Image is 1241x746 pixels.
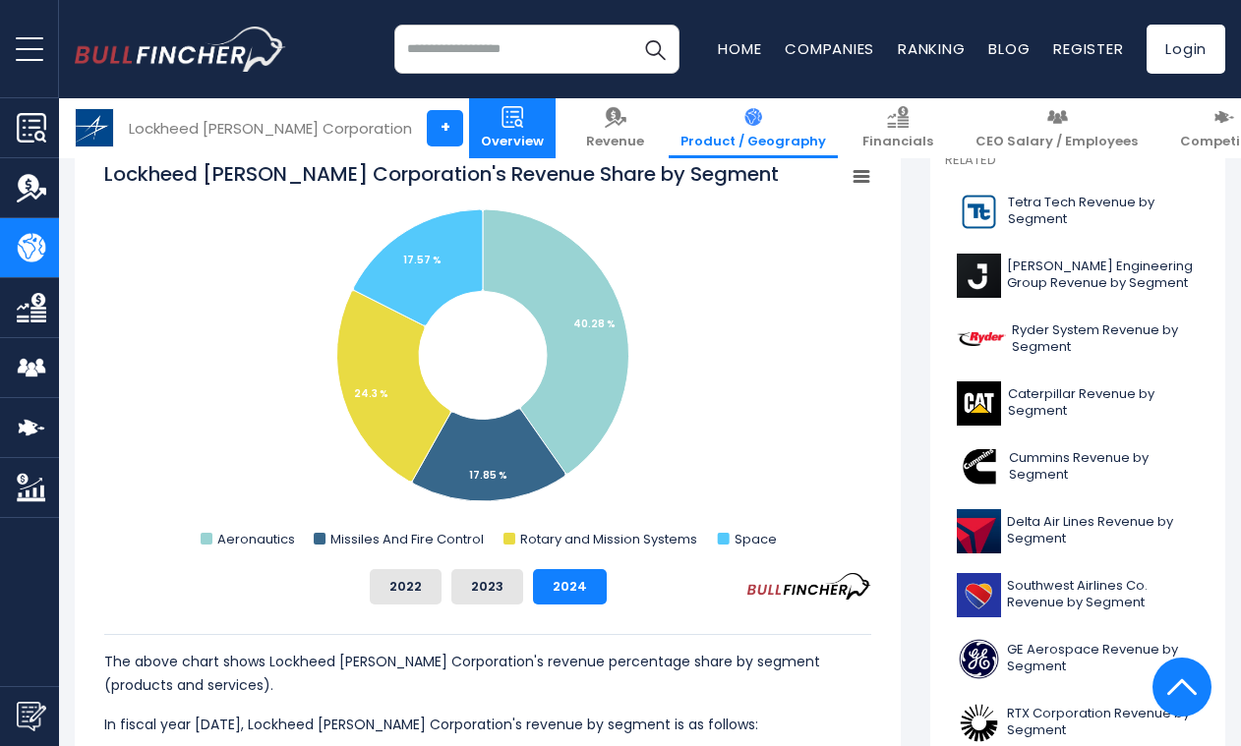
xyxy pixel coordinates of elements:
[104,713,871,736] p: In fiscal year [DATE], Lockheed [PERSON_NAME] Corporation's revenue by segment is as follows:
[957,190,1002,234] img: TTEK logo
[945,376,1211,430] a: Caterpillar Revenue by Segment
[1007,578,1199,611] span: Southwest Airlines Co. Revenue by Segment
[1053,38,1123,59] a: Register
[957,509,1001,553] img: DAL logo
[574,98,656,158] a: Revenue
[330,530,484,548] text: Missiles And Fire Control
[964,98,1150,158] a: CEO Salary / Employees
[1147,25,1225,74] a: Login
[75,27,286,72] img: bullfincher logo
[1008,195,1199,228] span: Tetra Tech Revenue by Segment
[104,650,871,697] p: The above chart shows Lockheed [PERSON_NAME] Corporation's revenue percentage share by segment (p...
[718,38,761,59] a: Home
[1009,450,1199,484] span: Cummins Revenue by Segment
[1007,258,1199,292] span: [PERSON_NAME] Engineering Group Revenue by Segment
[945,152,1211,169] p: Related
[1012,322,1199,356] span: Ryder System Revenue by Segment
[957,254,1001,298] img: J logo
[354,386,388,401] tspan: 24.3 %
[957,317,1006,362] img: R logo
[680,134,826,150] span: Product / Geography
[217,530,295,548] text: Aeronautics
[945,313,1211,367] a: Ryder System Revenue by Segment
[862,134,933,150] span: Financials
[957,701,1001,745] img: RTX logo
[104,160,779,188] tspan: Lockheed [PERSON_NAME] Corporation's Revenue Share by Segment
[403,253,442,267] tspan: 17.57 %
[1007,514,1199,547] span: Delta Air Lines Revenue by Segment
[573,316,616,331] tspan: 40.28 %
[1008,386,1199,420] span: Caterpillar Revenue by Segment
[129,117,412,140] div: Lockheed [PERSON_NAME] Corporation
[957,637,1001,681] img: GE logo
[370,569,442,604] button: 2022
[586,134,644,150] span: Revenue
[469,98,556,158] a: Overview
[469,468,507,483] tspan: 17.85 %
[520,530,697,548] text: Rotary and Mission Systems
[945,568,1211,622] a: Southwest Airlines Co. Revenue by Segment
[76,109,113,146] img: LMT logo
[630,25,680,74] button: Search
[451,569,523,604] button: 2023
[533,569,607,604] button: 2024
[957,445,1003,489] img: CMI logo
[481,134,544,150] span: Overview
[785,38,874,59] a: Companies
[851,98,945,158] a: Financials
[957,381,1002,426] img: CAT logo
[427,110,463,146] a: +
[1007,642,1199,675] span: GE Aerospace Revenue by Segment
[1007,706,1199,739] span: RTX Corporation Revenue by Segment
[945,632,1211,686] a: GE Aerospace Revenue by Segment
[988,38,1030,59] a: Blog
[898,38,965,59] a: Ranking
[75,27,286,72] a: Go to homepage
[957,573,1001,617] img: LUV logo
[945,440,1211,494] a: Cummins Revenue by Segment
[104,160,871,553] svg: Lockheed Martin Corporation's Revenue Share by Segment
[945,185,1211,239] a: Tetra Tech Revenue by Segment
[669,98,838,158] a: Product / Geography
[975,134,1138,150] span: CEO Salary / Employees
[945,504,1211,558] a: Delta Air Lines Revenue by Segment
[735,530,777,548] text: Space
[945,249,1211,303] a: [PERSON_NAME] Engineering Group Revenue by Segment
